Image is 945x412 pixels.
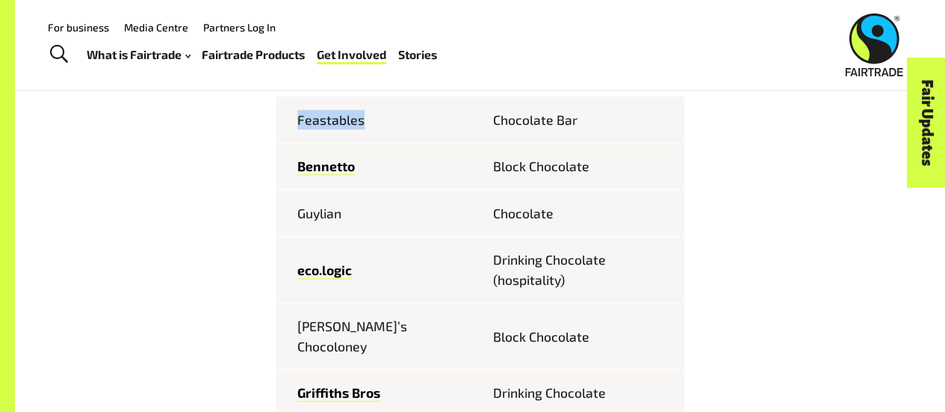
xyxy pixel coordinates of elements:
[297,262,352,279] a: eco.logic
[480,236,684,303] td: Drinking Chocolate (hospitality)
[203,21,276,34] a: Partners Log In
[87,44,190,65] a: What is Fairtrade
[480,143,684,190] td: Block Chocolate
[124,21,188,34] a: Media Centre
[276,96,480,143] td: Feastables
[846,13,903,76] img: Fairtrade Australia New Zealand logo
[276,303,480,369] td: [PERSON_NAME]’s Chocoloney
[398,44,437,65] a: Stories
[297,158,355,175] a: Bennetto
[276,190,480,237] td: Guylian
[480,190,684,237] td: Chocolate
[480,96,684,143] td: Chocolate Bar
[480,303,684,369] td: Block Chocolate
[297,384,380,402] a: Griffiths Bros
[40,36,77,73] a: Toggle Search
[48,21,109,34] a: For business
[317,44,386,65] a: Get Involved
[202,44,305,65] a: Fairtrade Products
